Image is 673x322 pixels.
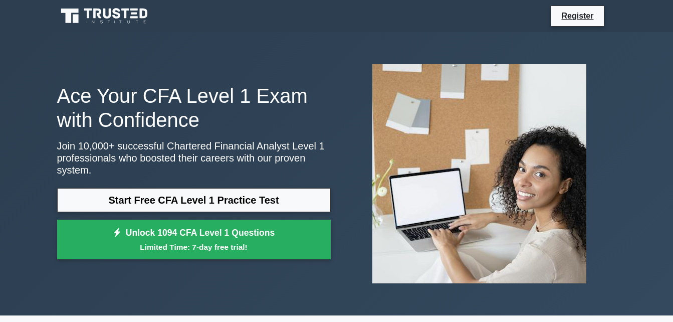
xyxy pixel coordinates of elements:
[57,220,331,260] a: Unlock 1094 CFA Level 1 QuestionsLimited Time: 7-day free trial!
[57,84,331,132] h1: Ace Your CFA Level 1 Exam with Confidence
[555,10,599,22] a: Register
[57,188,331,212] a: Start Free CFA Level 1 Practice Test
[57,140,331,176] p: Join 10,000+ successful Chartered Financial Analyst Level 1 professionals who boosted their caree...
[70,241,318,253] small: Limited Time: 7-day free trial!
